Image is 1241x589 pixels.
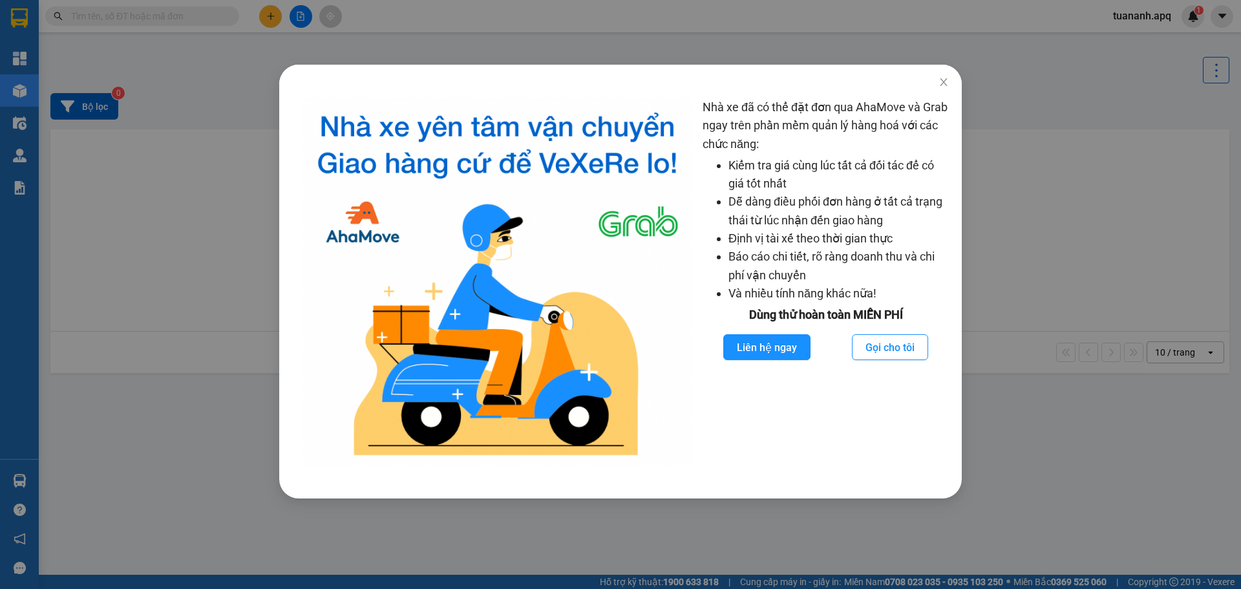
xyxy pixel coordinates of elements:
li: Kiểm tra giá cùng lúc tất cả đối tác để có giá tốt nhất [728,156,949,193]
button: Gọi cho tôi [852,334,928,360]
div: Nhà xe đã có thể đặt đơn qua AhaMove và Grab ngay trên phần mềm quản lý hàng hoá với các chức năng: [703,98,949,466]
span: Liên hệ ngay [737,339,797,356]
div: Dùng thử hoàn toàn MIỄN PHÍ [703,306,949,324]
span: close [939,77,949,87]
span: Gọi cho tôi [865,339,915,356]
li: Định vị tài xế theo thời gian thực [728,230,949,248]
button: Liên hệ ngay [723,334,811,360]
li: Dễ dàng điều phối đơn hàng ở tất cả trạng thái từ lúc nhận đến giao hàng [728,193,949,230]
button: Close [926,65,962,101]
li: Và nhiều tính năng khác nữa! [728,284,949,303]
li: Báo cáo chi tiết, rõ ràng doanh thu và chi phí vận chuyển [728,248,949,284]
img: logo [302,98,692,466]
